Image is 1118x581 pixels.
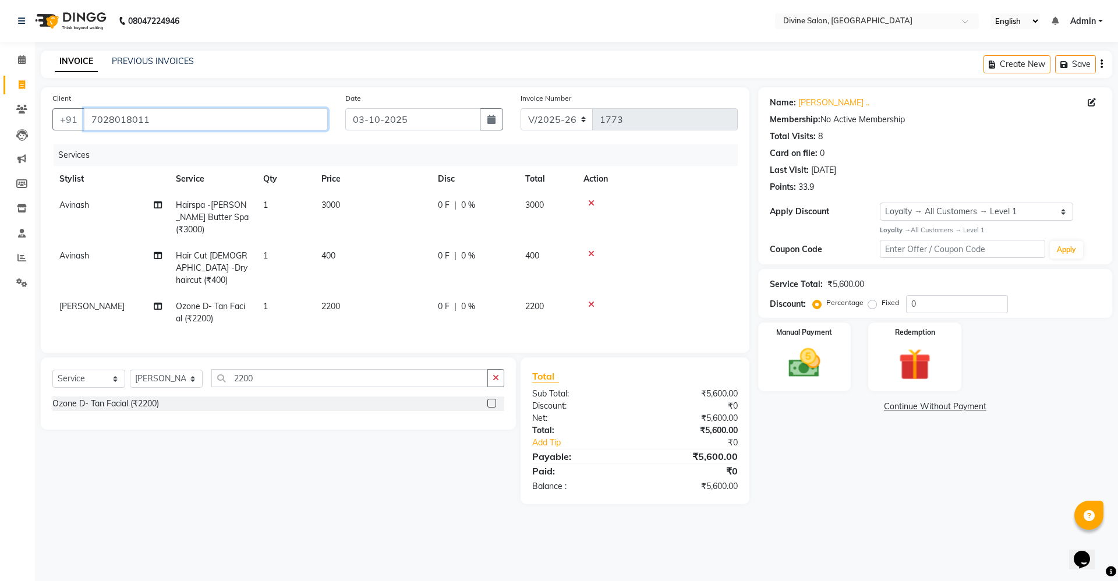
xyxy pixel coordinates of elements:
[321,250,335,261] span: 400
[59,301,125,311] span: [PERSON_NAME]
[438,199,450,211] span: 0 F
[345,93,361,104] label: Date
[635,449,746,463] div: ₹5,600.00
[827,278,864,290] div: ₹5,600.00
[770,114,820,126] div: Membership:
[112,56,194,66] a: PREVIOUS INVOICES
[880,226,911,234] strong: Loyalty →
[798,97,869,109] a: [PERSON_NAME] ..
[438,250,450,262] span: 0 F
[521,93,571,104] label: Invoice Number
[523,412,635,424] div: Net:
[431,166,518,192] th: Disc
[523,424,635,437] div: Total:
[54,144,746,166] div: Services
[523,400,635,412] div: Discount:
[52,108,85,130] button: +91
[518,166,576,192] th: Total
[983,55,1050,73] button: Create New
[52,166,169,192] th: Stylist
[770,147,818,160] div: Card on file:
[84,108,328,130] input: Search by Name/Mobile/Email/Code
[525,250,539,261] span: 400
[523,388,635,400] div: Sub Total:
[176,250,247,285] span: Hair Cut [DEMOGRAPHIC_DATA] -Dry haircut (₹400)
[461,300,475,313] span: 0 %
[895,327,935,338] label: Redemption
[523,437,653,449] a: Add Tip
[770,298,806,310] div: Discount:
[532,370,559,382] span: Total
[1050,241,1083,258] button: Apply
[1055,55,1096,73] button: Save
[523,449,635,463] div: Payable:
[576,166,738,192] th: Action
[635,424,746,437] div: ₹5,600.00
[770,114,1101,126] div: No Active Membership
[770,243,880,256] div: Coupon Code
[882,297,899,308] label: Fixed
[30,5,109,37] img: logo
[811,164,836,176] div: [DATE]
[59,250,89,261] span: Avinash
[770,164,809,176] div: Last Visit:
[818,130,823,143] div: 8
[461,199,475,211] span: 0 %
[635,464,746,478] div: ₹0
[523,480,635,493] div: Balance :
[438,300,450,313] span: 0 F
[52,93,71,104] label: Client
[635,388,746,400] div: ₹5,600.00
[776,327,832,338] label: Manual Payment
[779,345,831,382] img: _cash.svg
[826,297,864,308] label: Percentage
[454,250,457,262] span: |
[263,301,268,311] span: 1
[770,181,796,193] div: Points:
[770,130,816,143] div: Total Visits:
[798,181,814,193] div: 33.9
[52,398,159,410] div: Ozone D- Tan Facial (₹2200)
[128,5,179,37] b: 08047224946
[176,301,245,324] span: Ozone D- Tan Facial (₹2200)
[454,199,457,211] span: |
[454,300,457,313] span: |
[523,464,635,478] div: Paid:
[770,206,880,218] div: Apply Discount
[880,240,1045,258] input: Enter Offer / Coupon Code
[525,200,544,210] span: 3000
[314,166,431,192] th: Price
[211,369,488,387] input: Search or Scan
[889,345,941,385] img: _gift.svg
[770,97,796,109] div: Name:
[169,166,256,192] th: Service
[256,166,314,192] th: Qty
[635,480,746,493] div: ₹5,600.00
[635,412,746,424] div: ₹5,600.00
[263,200,268,210] span: 1
[321,301,340,311] span: 2200
[263,250,268,261] span: 1
[59,200,89,210] span: Avinash
[760,401,1110,413] a: Continue Without Payment
[525,301,544,311] span: 2200
[1069,534,1106,569] iframe: chat widget
[880,225,1101,235] div: All Customers → Level 1
[176,200,249,235] span: Hairspa -[PERSON_NAME] Butter Spa (₹3000)
[55,51,98,72] a: INVOICE
[635,400,746,412] div: ₹0
[461,250,475,262] span: 0 %
[653,437,746,449] div: ₹0
[1070,15,1096,27] span: Admin
[820,147,825,160] div: 0
[321,200,340,210] span: 3000
[770,278,823,290] div: Service Total:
